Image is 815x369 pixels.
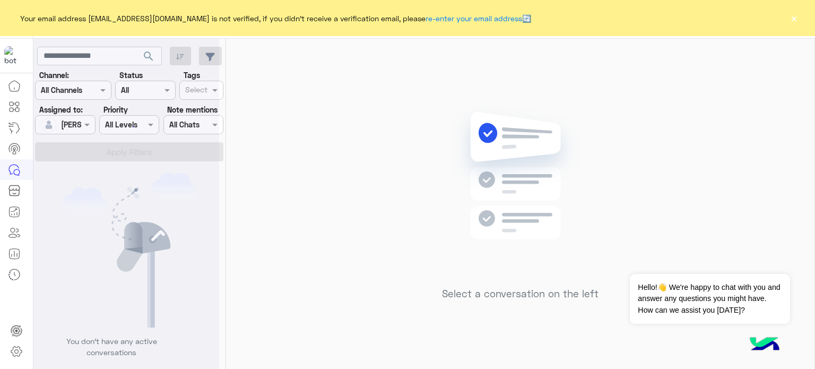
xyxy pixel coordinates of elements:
[117,117,135,136] div: loading...
[426,14,522,23] a: re-enter your email address
[20,13,531,24] span: Your email address [EMAIL_ADDRESS][DOMAIN_NAME] is not verified, if you didn't receive a verifica...
[184,84,207,98] div: Select
[4,46,23,65] img: 919860931428189
[630,274,790,324] span: Hello!👋 We're happy to chat with you and answer any questions you might have. How can we assist y...
[444,104,597,280] img: no messages
[442,288,599,300] h5: Select a conversation on the left
[788,13,799,23] button: ×
[746,327,783,364] img: hulul-logo.png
